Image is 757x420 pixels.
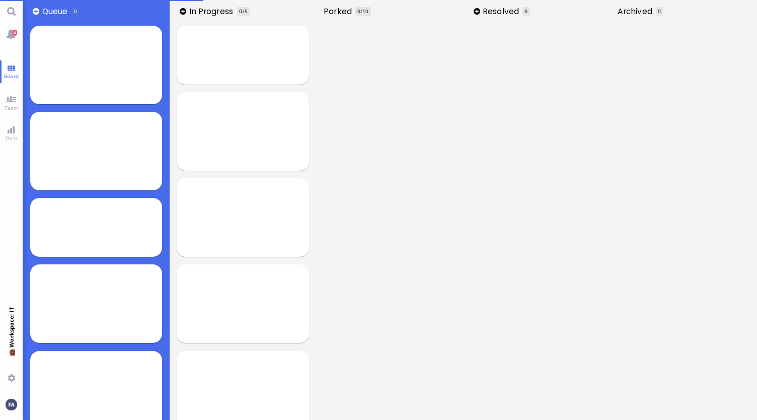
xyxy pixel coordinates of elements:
[658,8,661,15] span: 0
[189,6,237,17] span: In progress
[13,30,17,36] span: 4
[324,6,355,17] span: Parked
[6,399,17,410] img: You
[3,134,20,141] span: Stats
[243,8,248,15] span: /5
[239,8,242,15] span: 0
[357,8,360,15] span: 0
[360,8,368,15] span: /10
[618,6,656,17] span: Archived
[180,8,186,15] button: Add
[33,8,39,15] button: Add
[474,8,480,15] button: Add
[8,347,15,370] span: 💼 Workspace: IT
[2,104,21,111] span: Team
[483,6,522,17] span: Resolved
[524,8,527,15] span: 0
[74,8,77,15] span: 0
[2,73,21,80] span: Board
[42,6,71,17] span: Queue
